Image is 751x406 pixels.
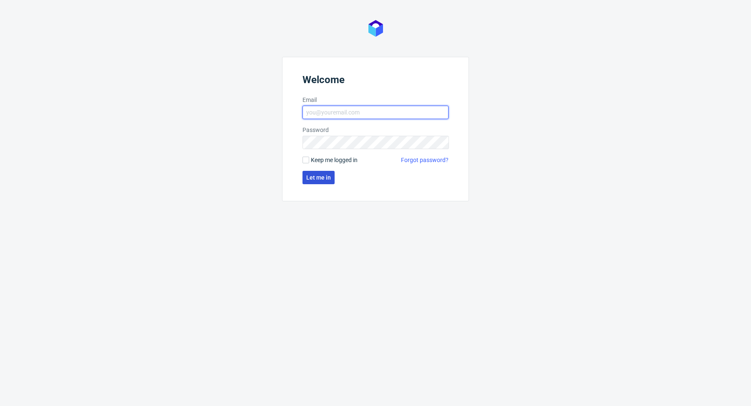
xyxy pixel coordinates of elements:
[306,175,331,180] span: Let me in
[302,106,449,119] input: you@youremail.com
[311,156,358,164] span: Keep me logged in
[302,171,335,184] button: Let me in
[302,74,449,89] header: Welcome
[401,156,449,164] a: Forgot password?
[302,96,449,104] label: Email
[302,126,449,134] label: Password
